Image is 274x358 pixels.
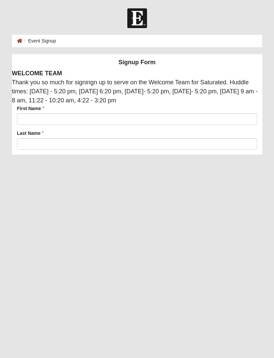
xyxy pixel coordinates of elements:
strong: WELCOME TEAM [12,70,62,77]
h4: Signup Form [12,59,262,66]
li: Event Signup [22,37,56,44]
label: First Name [17,105,44,112]
label: Last Name [17,130,44,137]
img: Church of Eleven22 Logo [127,8,147,28]
div: Thank you so much for signingn up to serve on the Welcome Team for Saturated. Huddle times: [DATE... [7,69,267,105]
